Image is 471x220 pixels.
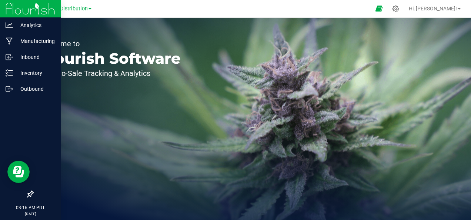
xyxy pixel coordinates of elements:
inline-svg: Outbound [6,85,13,93]
p: Outbound [13,84,57,93]
p: 03:16 PM PDT [3,204,57,211]
p: Inbound [13,53,57,61]
inline-svg: Manufacturing [6,37,13,45]
p: Flourish Software [40,51,181,66]
div: Manage settings [391,5,400,12]
p: Inventory [13,69,57,77]
span: Hi, [PERSON_NAME]! [409,6,457,11]
span: Open Ecommerce Menu [371,1,387,16]
inline-svg: Analytics [6,21,13,29]
iframe: Resource center [7,161,30,183]
p: Analytics [13,21,57,30]
inline-svg: Inventory [6,69,13,77]
p: [DATE] [3,211,57,217]
p: Welcome to [40,40,181,47]
p: Manufacturing [13,37,57,46]
span: Distribution [60,6,88,12]
p: Seed-to-Sale Tracking & Analytics [40,70,181,77]
inline-svg: Inbound [6,53,13,61]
